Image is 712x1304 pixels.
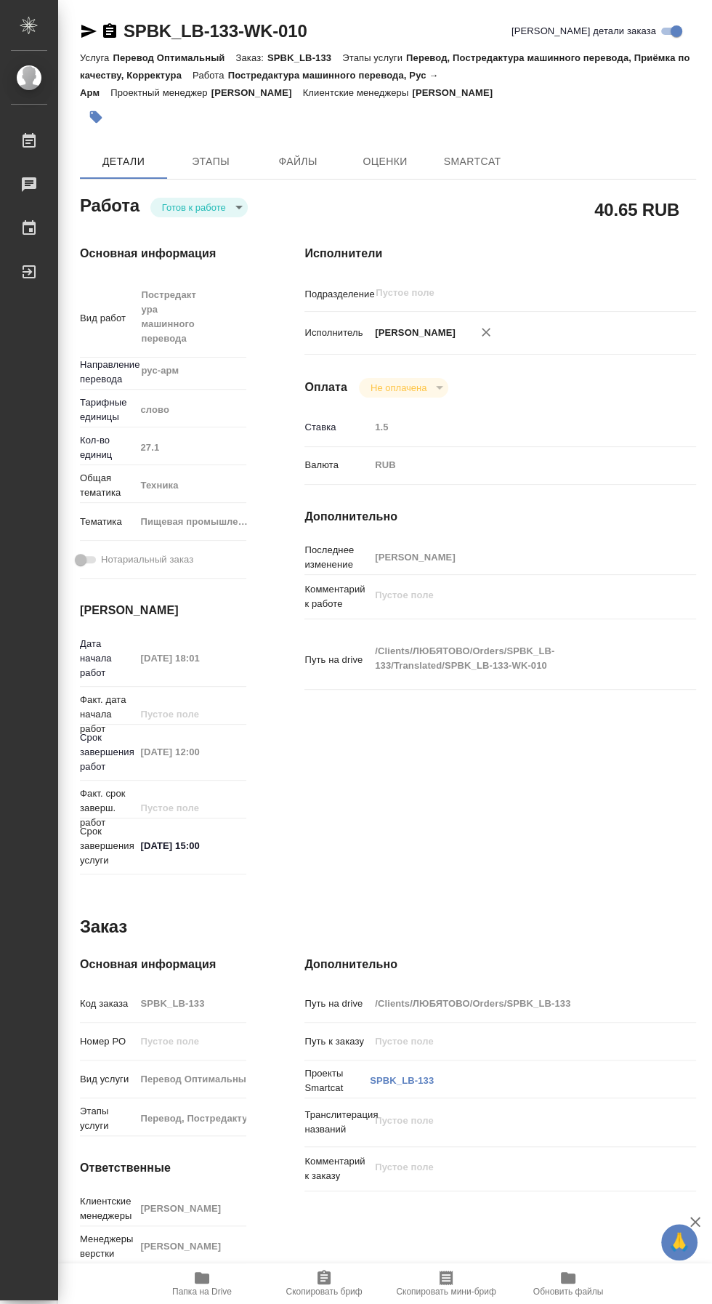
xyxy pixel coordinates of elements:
[135,704,246,725] input: Пустое поле
[370,1031,663,1052] input: Пустое поле
[370,993,663,1014] input: Пустое поле
[370,547,663,568] input: Пустое поле
[135,1236,246,1257] input: Пустое поле
[141,1263,263,1304] button: Папка на Drive
[267,52,342,63] p: SPBK_LB-133
[370,416,663,438] input: Пустое поле
[158,201,230,214] button: Готов к работе
[135,473,267,498] div: Техника
[80,731,135,774] p: Срок завершения работ
[304,379,347,396] h4: Оплата
[80,637,135,680] p: Дата начала работ
[342,52,406,63] p: Этапы услуги
[80,70,438,98] p: Постредактура машинного перевода, Рус → Арм
[110,87,211,98] p: Проектный менеджер
[263,1263,385,1304] button: Скопировать бриф
[80,693,135,736] p: Факт. дата начала работ
[303,87,413,98] p: Клиентские менеджеры
[370,326,456,340] p: [PERSON_NAME]
[80,1159,246,1177] h4: Ответственные
[80,1194,135,1223] p: Клиентские менеджеры
[263,153,333,171] span: Файлы
[80,358,135,387] p: Направление перевода
[101,552,193,567] span: Нотариальный заказ
[412,87,503,98] p: [PERSON_NAME]
[135,648,246,669] input: Пустое поле
[304,420,370,435] p: Ставка
[80,786,135,830] p: Факт. срок заверш. работ
[507,1263,629,1304] button: Обновить файлы
[350,153,420,171] span: Оценки
[80,433,135,462] p: Кол-во единиц
[374,284,629,302] input: Пустое поле
[135,510,267,534] div: Пищевая промышленность
[89,153,158,171] span: Детали
[511,24,656,39] span: [PERSON_NAME] детали заказа
[80,1232,135,1261] p: Менеджеры верстки
[80,1034,135,1049] p: Номер РО
[304,1034,370,1049] p: Путь к заказу
[124,21,307,41] a: SPBK_LB-133-WK-010
[80,515,135,529] p: Тематика
[80,311,135,326] p: Вид работ
[101,23,118,40] button: Скопировать ссылку
[135,437,246,458] input: Пустое поле
[80,471,135,500] p: Общая тематика
[370,1075,434,1086] a: SPBK_LB-133
[304,245,696,262] h4: Исполнители
[533,1287,604,1297] span: Обновить файлы
[304,582,370,611] p: Комментарий к работе
[304,1108,370,1137] p: Транслитерация названий
[304,543,370,572] p: Последнее изменение
[80,52,113,63] p: Услуга
[135,398,267,422] div: слово
[80,915,127,938] h2: Заказ
[304,956,696,973] h4: Дополнительно
[304,508,696,526] h4: Дополнительно
[80,824,135,868] p: Срок завершения услуги
[304,458,370,472] p: Валюта
[176,153,246,171] span: Этапы
[594,197,679,222] h2: 40.65 RUB
[80,395,135,424] p: Тарифные единицы
[113,52,235,63] p: Перевод Оптимальный
[135,993,246,1014] input: Пустое поле
[135,797,246,818] input: Пустое поле
[193,70,228,81] p: Работа
[304,997,370,1011] p: Путь на drive
[304,326,370,340] p: Исполнитель
[80,602,246,619] h4: [PERSON_NAME]
[150,198,248,217] div: Готов к работе
[286,1287,362,1297] span: Скопировать бриф
[370,453,663,478] div: RUB
[135,1068,246,1090] input: Пустое поле
[359,378,448,398] div: Готов к работе
[135,741,246,762] input: Пустое поле
[366,382,431,394] button: Не оплачена
[80,1104,135,1133] p: Этапы услуги
[304,1154,370,1183] p: Комментарий к заказу
[80,23,97,40] button: Скопировать ссылку для ЯМессенджера
[80,191,139,217] h2: Работа
[437,153,507,171] span: SmartCat
[396,1287,495,1297] span: Скопировать мини-бриф
[80,1072,135,1087] p: Вид услуги
[304,287,370,302] p: Подразделение
[235,52,267,63] p: Заказ:
[661,1224,697,1260] button: 🙏
[135,1108,246,1129] input: Пустое поле
[385,1263,507,1304] button: Скопировать мини-бриф
[135,1031,246,1052] input: Пустое поле
[80,101,112,133] button: Добавить тэг
[304,1066,370,1095] p: Проекты Smartcat
[370,639,663,678] textarea: /Clients/ЛЮБЯТОВО/Orders/SPBK_LB-133/Translated/SPBK_LB-133-WK-010
[80,956,246,973] h4: Основная информация
[667,1227,692,1257] span: 🙏
[172,1287,232,1297] span: Папка на Drive
[80,245,246,262] h4: Основная информация
[211,87,303,98] p: [PERSON_NAME]
[470,316,502,348] button: Удалить исполнителя
[304,653,370,667] p: Путь на drive
[135,1198,246,1219] input: Пустое поле
[135,835,246,856] input: ✎ Введи что-нибудь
